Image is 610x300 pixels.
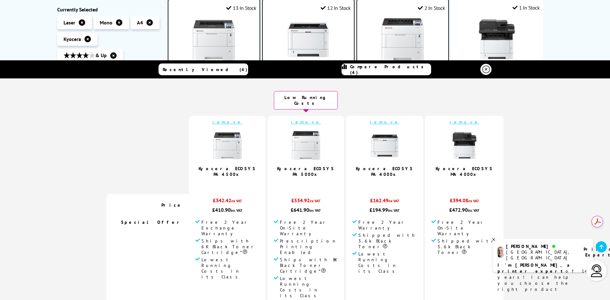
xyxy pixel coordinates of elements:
span: / 5 [229,180,236,188]
div: Low Running Costs [274,91,338,110]
span: / 5 [387,180,393,188]
div: 1 In Stock [512,4,540,11]
span: inc VAT [231,208,242,213]
span: Lowest Running Costs in its Class [280,276,338,298]
b: I'm [PERSON_NAME], a printer expert [498,262,572,274]
span: Kyocera [64,36,81,42]
span: & Up [64,52,107,59]
span: Price [161,202,183,208]
span: Free 2 Year On-Site Warranty [280,219,338,237]
p: of 14 years! I can help you choose the right product [498,262,588,292]
span: Lowest Running Costs in its Class [358,251,417,274]
img: Kyocera ECOSYS MA4000x (Box Opened) [473,16,521,63]
span: Compare Products (4) [350,64,431,75]
a: Kyocera ECOSYS PA4000x [284,58,332,65]
a: Recently Viewed (4) [159,63,248,75]
span: Special Offer [121,219,183,225]
a: remove [450,119,479,125]
div: £194.99 [352,207,417,213]
div: [PERSON_NAME] [506,243,576,249]
div: £641.90 [274,207,338,213]
div: Currently Selected [57,6,161,13]
img: Kyocera-ECOSYS-PA4500x-Front-Main-Small.jpg [212,130,243,161]
img: Kyocera-PA5000x-Front-Main-Small.jpg [290,130,322,161]
span: ex VAT [389,198,399,203]
span: inc VAT [309,208,321,213]
img: ashley-livechat.png [498,247,504,258]
div: [GEOGRAPHIC_DATA], [GEOGRAPHIC_DATA] [506,249,576,261]
div: 12 In Stock [321,5,350,11]
div: £534.92 [274,197,338,207]
a: remove [370,119,400,125]
span: Laser [64,19,75,26]
div: £472.90 [431,207,497,213]
span: 4.9 [222,180,229,188]
img: user-headset-light.svg [590,264,603,277]
span: ex VAT [468,198,479,203]
span: Mono [100,19,112,26]
a: remove [213,119,242,125]
a: Kyocera ECOSYS PA4500x [190,58,238,65]
img: Kyocera ECOSYS PA4000x [284,16,332,63]
img: kyocera-ma4000x-front-small.jpg [449,130,480,161]
a: Kyocera ECOSYS MA4000x (Box Opened) [473,58,521,64]
span: Shipped with 3.6k Black Toner [437,238,497,255]
span: 5.0 [459,180,466,188]
a: Kyocera ECOSYS PA4000x [356,166,413,177]
div: 13 In Stock [226,5,256,11]
span: / 5 [466,180,473,188]
span: Lowest Running Costs in its Class [201,257,259,280]
a: Kyocera ECOSYS PA5000x [277,166,335,177]
span: Recently Viewed (4) [163,67,247,72]
a: Kyocera ECOSYS PA5000x [379,58,426,65]
a: Kyocera ECOSYS MA4000x [436,166,493,177]
span: / 5 [308,180,315,188]
div: £410.90 [195,207,259,213]
span: Ships with 8K Black Toner Cartridge* [280,257,338,274]
div: 2 In Stock [418,5,445,11]
div: £394.08 [431,197,497,207]
img: kyocera-pa4000x-front-small.jpg [369,130,401,161]
img: Kyocera ECOSYS PA4500x [190,16,238,63]
span: Ships with 6K Black Toner Cartridge* [201,238,259,255]
span: Shipped with 3.6k Black Toner [358,232,417,250]
a: Kyocera ECOSYS PA4500x [199,166,256,177]
span: inc VAT [388,208,400,213]
span: ex VAT [231,198,242,203]
span: Prescription Printing Enabled [280,238,338,255]
a: Compare Products (4) [342,63,431,75]
span: ex VAT [310,198,321,203]
span: 5.0 [300,180,308,188]
span: Free 2 Year On-Site Warranty [437,219,497,237]
span: 4.9 [379,180,387,188]
img: Kyocera ECOSYS PA5000x [379,16,426,63]
div: £162.49 [352,197,417,207]
span: A4 [137,19,143,26]
a: remove [291,119,321,125]
span: Free 2 Year Warranty [358,219,417,231]
div: £342.42 [195,197,259,207]
span: inc VAT [468,208,479,213]
span: Free 2 Year Exchange Warranty [201,219,259,237]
